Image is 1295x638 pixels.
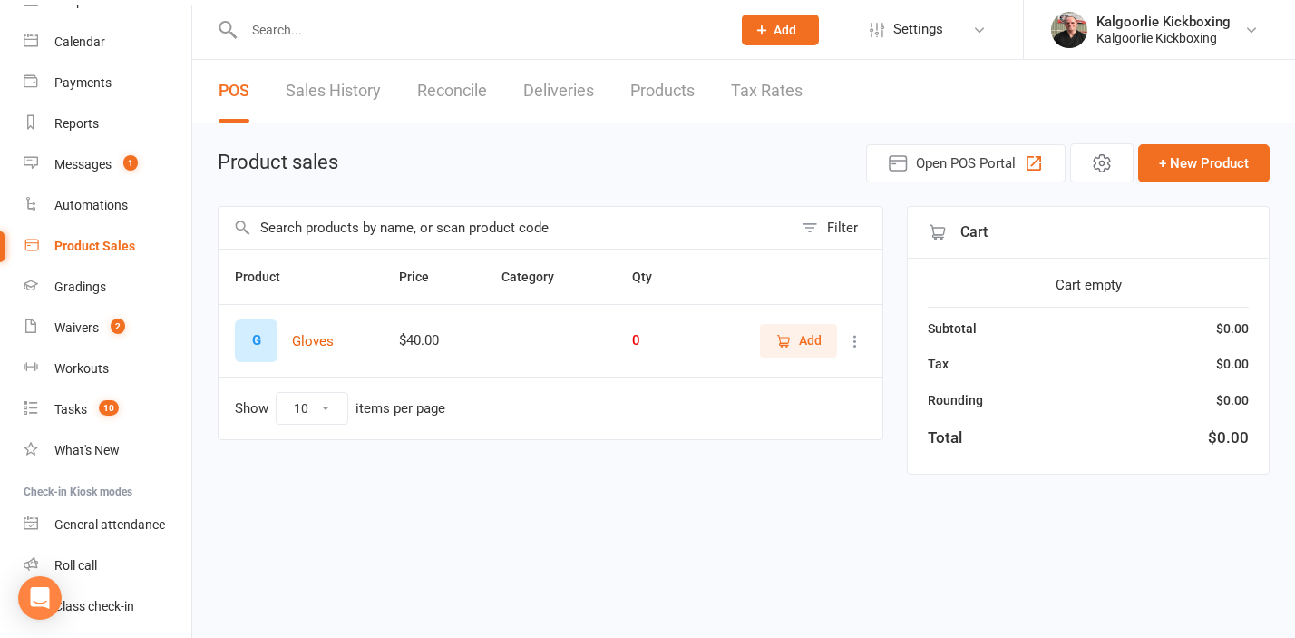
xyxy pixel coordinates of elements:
a: Deliveries [523,60,594,123]
button: Category [501,266,574,288]
button: Open POS Portal [866,144,1066,182]
button: Qty [632,266,672,288]
div: What's New [54,443,120,457]
div: Filter [827,217,858,239]
div: Workouts [54,361,109,376]
span: 10 [99,400,119,416]
a: General attendance kiosk mode [24,505,191,545]
a: Product Sales [24,226,191,267]
a: Tax Rates [731,60,803,123]
a: Reconcile [417,60,487,123]
a: Gradings [24,267,191,308]
span: Add [799,330,822,350]
div: Rounding [928,390,983,410]
span: Add [774,23,796,37]
span: Product [235,270,300,284]
div: Calendar [54,34,105,49]
div: Cart [908,207,1269,259]
span: Qty [632,270,672,284]
a: Sales History [286,60,381,123]
div: Payments [54,75,112,90]
div: Tax [928,354,949,374]
div: Messages [54,157,112,172]
div: Class check-in [54,599,134,613]
span: Category [501,270,574,284]
div: Show [235,392,445,425]
a: POS [219,60,249,123]
button: Filter [793,207,882,249]
span: Settings [893,9,943,50]
div: $0.00 [1216,354,1249,374]
span: 1 [123,155,138,171]
div: $0.00 [1216,319,1249,339]
button: Gloves [292,330,334,352]
a: Automations [24,185,191,226]
div: Product Sales [54,239,135,253]
div: 0 [632,333,690,348]
div: General attendance [54,517,165,532]
span: Price [399,270,449,284]
div: Roll call [54,558,97,573]
button: Price [399,266,449,288]
a: Class kiosk mode [24,586,191,627]
div: Subtotal [928,319,977,339]
div: $0.00 [1208,426,1249,450]
div: Kalgoorlie Kickboxing [1096,30,1231,46]
div: Tasks [54,402,87,417]
div: Total [928,426,962,450]
a: Products [630,60,695,123]
span: 2 [111,319,125,334]
button: Add [760,324,837,357]
a: Payments [24,63,191,103]
a: Messages 1 [24,144,191,185]
input: Search... [239,17,718,43]
div: Open Intercom Messenger [18,576,62,620]
div: items per page [355,401,445,417]
input: Search products by name, or scan product code [219,207,793,249]
span: Open POS Portal [916,152,1016,174]
div: $0.00 [1216,390,1249,410]
a: What's New [24,430,191,471]
button: Product [235,266,300,288]
h1: Product sales [218,152,338,173]
a: Tasks 10 [24,389,191,430]
div: Waivers [54,320,99,335]
div: Reports [54,116,99,131]
div: Cart empty [928,274,1249,296]
div: Set product image [235,319,277,362]
div: Kalgoorlie Kickboxing [1096,14,1231,30]
a: Calendar [24,22,191,63]
a: Roll call [24,545,191,586]
button: + New Product [1138,144,1270,182]
div: Automations [54,198,128,212]
div: Gradings [54,280,106,294]
button: Add [742,15,819,45]
div: $40.00 [399,333,469,348]
a: Workouts [24,348,191,389]
img: thumb_image1664779456.png [1051,12,1087,48]
a: Waivers 2 [24,308,191,348]
a: Reports [24,103,191,144]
